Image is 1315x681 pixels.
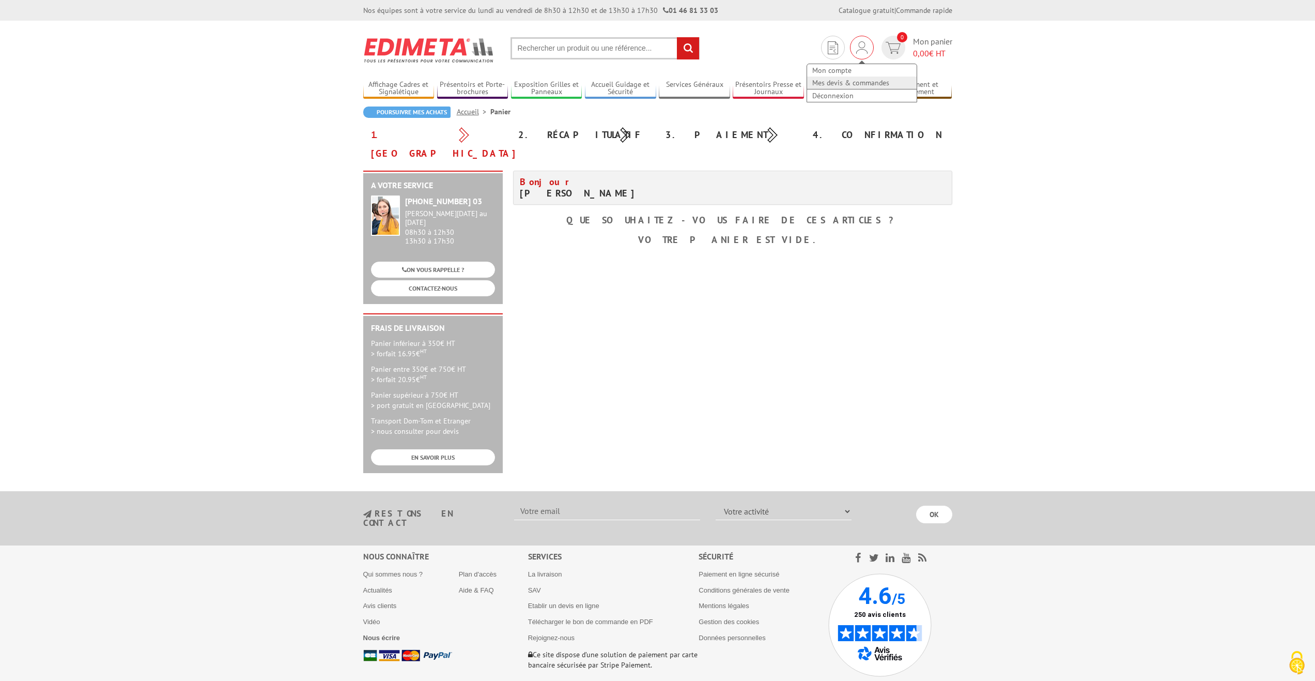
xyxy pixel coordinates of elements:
[371,280,495,296] a: CONTACTEZ-NOUS
[916,506,952,523] input: OK
[566,214,899,226] b: Que souhaitez-vous faire de ces articles ?
[371,324,495,333] h2: Frais de Livraison
[896,6,952,15] a: Commande rapide
[699,586,790,594] a: Conditions générales de vente
[363,107,451,118] a: Poursuivre mes achats
[371,449,495,465] a: EN SAVOIR PLUS
[363,586,392,594] a: Actualités
[699,551,828,563] div: Sécurité
[405,209,495,245] div: 08h30 à 12h30 13h30 à 17h30
[850,36,874,59] div: Mon compte Mes devis & commandes Déconnexion
[528,649,699,670] p: Ce site dispose d’une solution de paiement par carte bancaire sécurisée par Stripe Paiement.
[805,126,952,144] div: 4. Confirmation
[510,37,700,59] input: Rechercher un produit ou une référence...
[585,80,656,97] a: Accueil Guidage et Sécurité
[659,80,730,97] a: Services Généraux
[520,176,725,199] h4: [PERSON_NAME]
[371,338,495,359] p: Panier inférieur à 350€ HT
[528,551,699,563] div: Services
[528,618,653,626] a: Télécharger le bon de commande en PDF
[699,618,759,626] a: Gestion des cookies
[699,602,749,610] a: Mentions légales
[1279,646,1315,681] button: Cookies (fenêtre modale)
[913,48,929,58] span: 0,00
[371,262,495,278] a: ON VOUS RAPPELLE ?
[528,602,599,610] a: Etablir un devis en ligne
[638,234,827,246] b: Votre panier est vide.
[807,64,917,77] a: Mon compte
[913,36,952,59] span: Mon panier
[371,390,495,411] p: Panier supérieur à 750€ HT
[528,634,575,642] a: Rejoignez-nous
[699,570,779,578] a: Paiement en ligne sécurisé
[371,416,495,436] p: Transport Dom-Tom et Etranger
[459,586,494,594] a: Aide & FAQ
[897,32,907,42] span: 0
[528,586,541,594] a: SAV
[363,126,510,163] div: 1. [GEOGRAPHIC_DATA]
[459,570,497,578] a: Plan d'accès
[511,80,582,97] a: Exposition Grilles et Panneaux
[371,349,427,358] span: > forfait 16.95€
[371,375,427,384] span: > forfait 20.95€
[371,195,400,236] img: widget-service.jpg
[371,427,459,436] span: > nous consulter pour devis
[913,48,952,59] span: € HT
[405,196,482,206] strong: [PHONE_NUMBER] 03
[371,181,495,190] h2: A votre service
[733,80,804,97] a: Présentoirs Presse et Journaux
[405,209,495,227] div: [PERSON_NAME][DATE] au [DATE]
[528,570,562,578] a: La livraison
[828,41,838,54] img: devis rapide
[699,634,765,642] a: Données personnelles
[879,36,952,59] a: devis rapide 0 Mon panier 0,00€ HT
[510,126,658,144] div: 2. Récapitulatif
[371,364,495,385] p: Panier entre 350€ et 750€ HT
[437,80,508,97] a: Présentoirs et Porte-brochures
[1284,650,1310,676] img: Cookies (fenêtre modale)
[420,347,427,355] sup: HT
[363,618,380,626] a: Vidéo
[363,570,423,578] a: Qui sommes nous ?
[807,77,917,89] a: Mes devis & commandes
[363,602,397,610] a: Avis clients
[677,37,699,59] input: rechercher
[514,503,700,520] input: Votre email
[658,126,805,144] div: 3. Paiement
[828,573,932,677] img: Avis Vérifiés - 4.6 sur 5 - 250 avis clients
[520,176,575,188] span: Bonjour
[807,89,917,102] a: Déconnexion
[457,107,490,116] a: Accueil
[363,551,528,563] div: Nous connaître
[663,6,718,15] strong: 01 46 81 33 03
[363,634,400,642] a: Nous écrire
[363,510,372,519] img: newsletter.jpg
[839,6,894,15] a: Catalogue gratuit
[371,401,490,410] span: > port gratuit en [GEOGRAPHIC_DATA]
[363,80,435,97] a: Affichage Cadres et Signalétique
[363,31,495,69] img: Edimeta
[839,5,952,16] div: |
[856,41,868,54] img: devis rapide
[490,107,510,117] li: Panier
[363,509,499,527] h3: restons en contact
[363,5,718,16] div: Nos équipes sont à votre service du lundi au vendredi de 8h30 à 12h30 et de 13h30 à 17h30
[886,42,901,54] img: devis rapide
[420,373,427,381] sup: HT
